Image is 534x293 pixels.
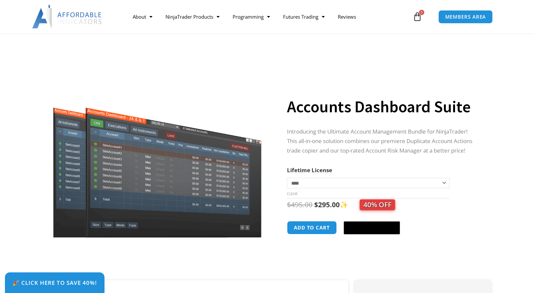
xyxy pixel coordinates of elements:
[287,200,291,209] span: $
[52,70,263,238] img: Screenshot 2024-08-26 155710eeeee
[226,9,277,24] a: Programming
[287,95,478,118] h1: Accounts Dashboard Suite
[287,200,313,209] bdi: 495.00
[445,14,486,19] span: MEMBERS AREA
[32,5,103,28] img: LogoAI | Affordable Indicators – NinjaTrader
[159,9,226,24] a: NinjaTrader Products
[287,244,478,249] iframe: PayPal Message 1
[340,200,395,209] span: ✨
[287,166,332,174] label: Lifetime License
[403,7,432,26] a: 0
[126,9,159,24] a: About
[314,200,318,209] span: $
[360,199,395,210] span: 40% OFF
[12,280,97,285] span: 🎉 Click Here to save 40%!
[287,127,478,156] p: Introducing the Ultimate Account Management Bundle for NinjaTrader! This all-in-one solution comb...
[438,10,493,24] a: MEMBERS AREA
[419,10,424,15] span: 0
[344,221,400,234] button: Buy with GPay
[287,221,337,234] button: Add to cart
[126,9,411,24] nav: Menu
[314,200,340,209] bdi: 295.00
[287,192,297,196] a: Clear options
[331,9,363,24] a: Reviews
[277,9,331,24] a: Futures Trading
[5,272,105,293] a: 🎉 Click Here to save 40%!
